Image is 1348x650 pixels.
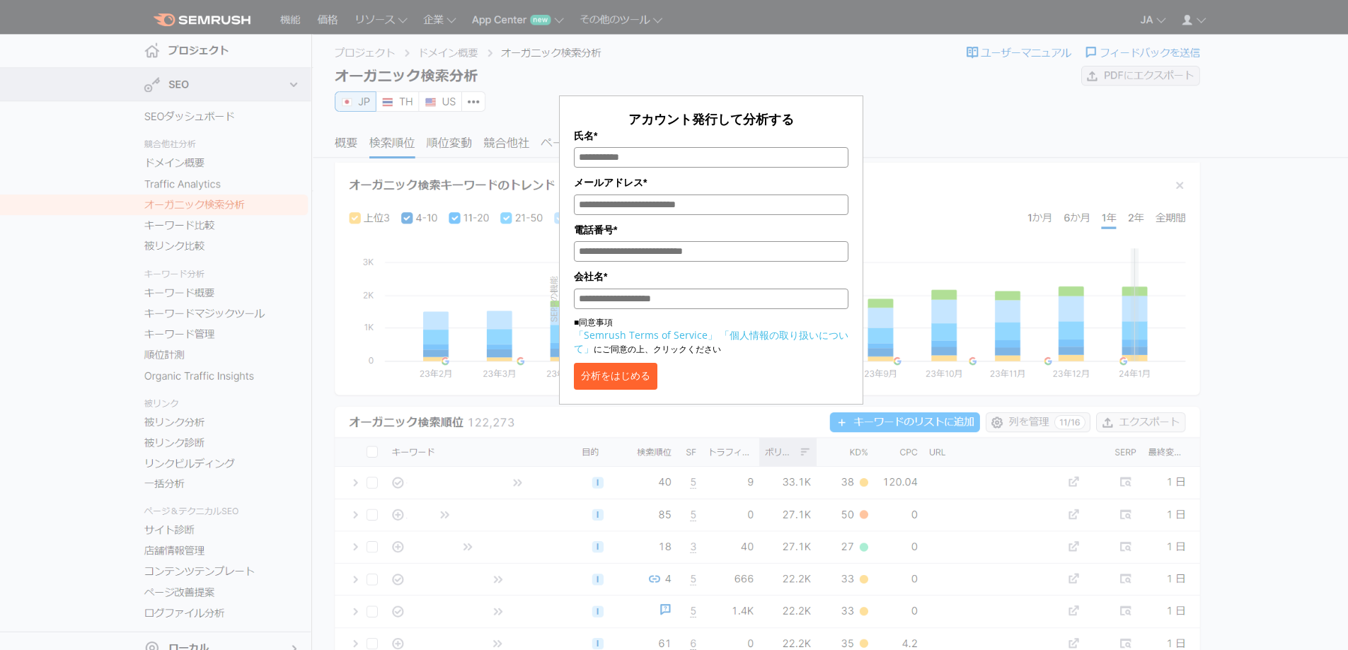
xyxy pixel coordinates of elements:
label: メールアドレス* [574,175,848,190]
span: アカウント発行して分析する [628,110,794,127]
label: 電話番号* [574,222,848,238]
a: 「個人情報の取り扱いについて」 [574,328,848,355]
a: 「Semrush Terms of Service」 [574,328,718,342]
button: 分析をはじめる [574,363,657,390]
p: ■同意事項 にご同意の上、クリックください [574,316,848,356]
